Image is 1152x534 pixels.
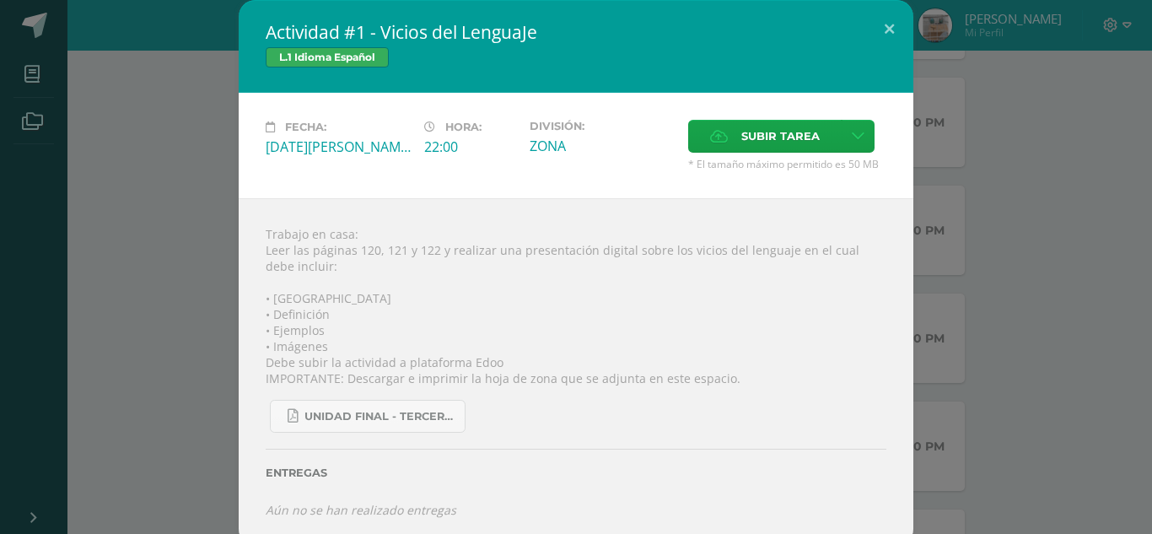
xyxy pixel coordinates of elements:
div: ZONA [530,137,675,155]
label: División: [530,120,675,132]
span: UNIDAD FINAL - TERCERO BASICO A-B-C.pdf [304,410,456,423]
span: Fecha: [285,121,326,133]
i: Aún no se han realizado entregas [266,502,456,518]
div: [DATE][PERSON_NAME] [266,138,411,156]
span: * El tamaño máximo permitido es 50 MB [688,157,886,171]
a: UNIDAD FINAL - TERCERO BASICO A-B-C.pdf [270,400,466,433]
span: Subir tarea [741,121,820,152]
div: 22:00 [424,138,516,156]
h2: Actividad #1 - Vicios del LenguaJe [266,20,886,44]
span: Hora: [445,121,482,133]
span: L.1 Idioma Español [266,47,389,67]
label: Entregas [266,467,886,479]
